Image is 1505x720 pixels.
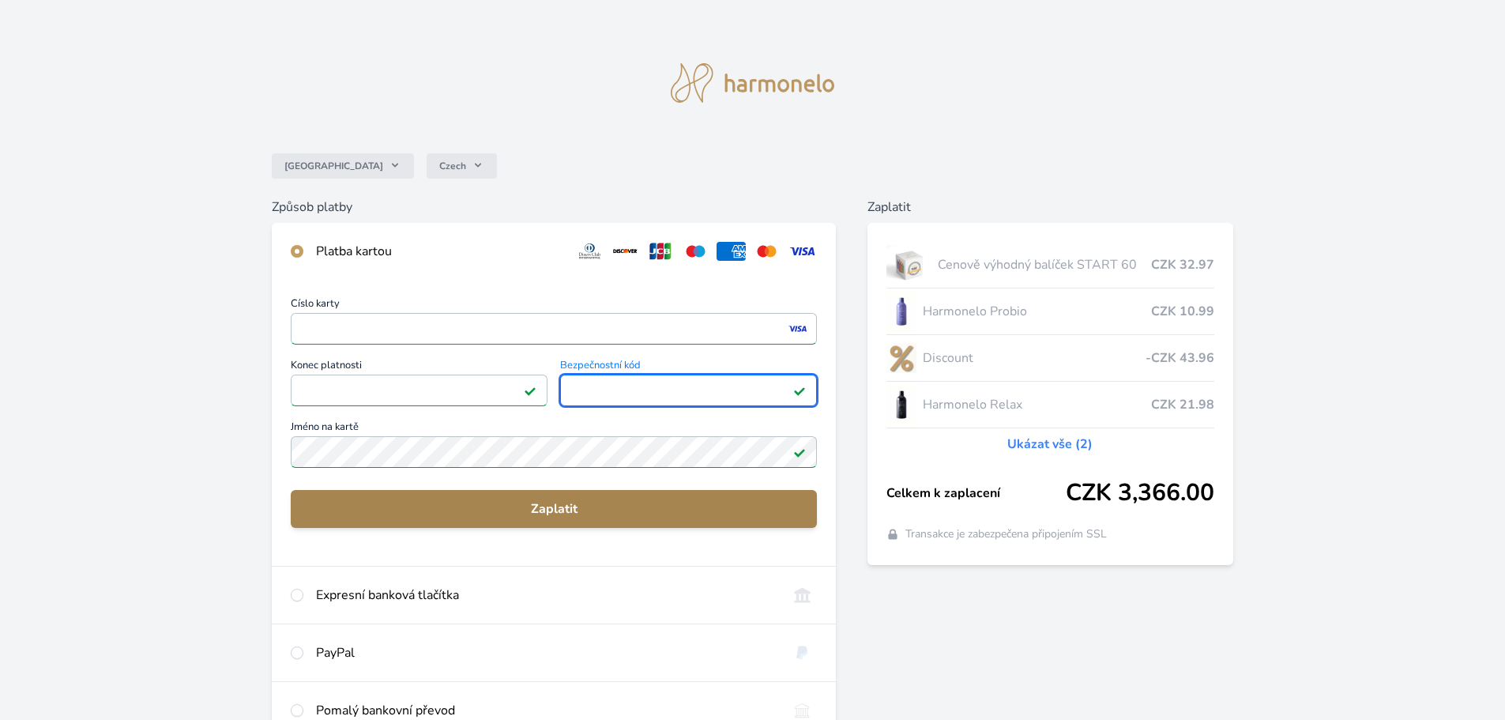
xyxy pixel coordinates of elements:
iframe: Iframe pro datum vypršení platnosti [298,379,540,401]
img: start.jpg [886,245,931,285]
img: Platné pole [524,384,536,397]
span: Transakce je zabezpečena připojením SSL [905,526,1107,542]
span: Discount [923,349,1146,368]
span: Zaplatit [303,499,804,518]
div: Pomalý bankovní převod [316,701,775,720]
span: Harmonelo Probio [923,302,1151,321]
img: mc.svg [752,242,781,261]
span: [GEOGRAPHIC_DATA] [284,160,383,172]
span: Harmonelo Relax [923,395,1151,414]
input: Jméno na kartěPlatné pole [291,436,817,468]
span: Czech [439,160,466,172]
img: onlineBanking_CZ.svg [788,586,817,605]
img: amex.svg [717,242,746,261]
img: jcb.svg [646,242,675,261]
div: PayPal [316,643,775,662]
span: Celkem k zaplacení [886,484,1066,503]
img: CLEAN_RELAX_se_stinem_x-lo.jpg [886,385,916,424]
button: Czech [427,153,497,179]
span: Číslo karty [291,299,817,313]
img: Platné pole [793,384,806,397]
div: Expresní banková tlačítka [316,586,775,605]
img: maestro.svg [681,242,710,261]
span: Cenově výhodný balíček START 60 [938,255,1151,274]
img: visa [787,322,808,336]
span: CZK 21.98 [1151,395,1214,414]
img: diners.svg [575,242,604,261]
h6: Zaplatit [867,198,1233,217]
h6: Způsob platby [272,198,836,217]
span: CZK 3,366.00 [1066,479,1214,507]
iframe: Iframe pro bezpečnostní kód [567,379,810,401]
iframe: Iframe pro číslo karty [298,318,810,340]
img: discover.svg [611,242,640,261]
img: logo.svg [671,63,835,103]
span: Jméno na kartě [291,422,817,436]
span: CZK 10.99 [1151,302,1214,321]
a: Ukázat vše (2) [1007,435,1093,454]
img: paypal.svg [788,643,817,662]
div: Platba kartou [316,242,562,261]
img: discount-lo.png [886,338,916,378]
span: Bezpečnostní kód [560,360,817,375]
button: [GEOGRAPHIC_DATA] [272,153,414,179]
img: CLEAN_PROBIO_se_stinem_x-lo.jpg [886,292,916,331]
span: Konec platnosti [291,360,547,375]
button: Zaplatit [291,490,817,528]
img: Platné pole [793,446,806,458]
img: visa.svg [788,242,817,261]
span: -CZK 43.96 [1146,349,1214,368]
img: bankTransfer_IBAN.svg [788,701,817,720]
span: CZK 32.97 [1151,255,1214,274]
